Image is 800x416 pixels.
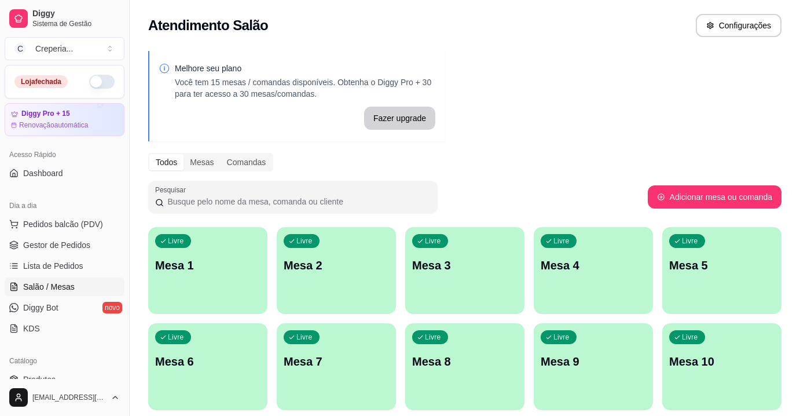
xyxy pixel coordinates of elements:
span: Pedidos balcão (PDV) [23,218,103,230]
p: Livre [168,333,184,342]
a: DiggySistema de Gestão [5,5,124,32]
p: Mesa 7 [284,353,389,370]
button: Pedidos balcão (PDV) [5,215,124,233]
p: Mesa 1 [155,257,260,273]
p: Livre [682,236,698,246]
div: Dia a dia [5,196,124,215]
div: Mesas [184,154,220,170]
a: Dashboard [5,164,124,183]
p: Livre [425,333,441,342]
label: Pesquisar [155,185,190,195]
div: Creperia ... [35,43,73,54]
article: Renovação automática [19,121,88,130]
button: LivreMesa 10 [662,323,781,410]
span: Dashboard [23,167,63,179]
span: Produtos [23,374,56,385]
div: Loja fechada [14,75,68,88]
a: KDS [5,319,124,338]
input: Pesquisar [164,196,431,207]
button: LivreMesa 7 [277,323,396,410]
p: Livre [553,236,570,246]
h2: Atendimento Salão [148,16,268,35]
span: C [14,43,26,54]
span: Salão / Mesas [23,281,75,293]
p: Mesa 2 [284,257,389,273]
button: Configurações [696,14,781,37]
span: [EMAIL_ADDRESS][DOMAIN_NAME] [32,393,106,402]
span: KDS [23,323,40,334]
div: Catálogo [5,352,124,370]
button: LivreMesa 9 [534,323,653,410]
button: LivreMesa 6 [148,323,267,410]
button: [EMAIL_ADDRESS][DOMAIN_NAME] [5,384,124,411]
span: Diggy Bot [23,302,58,313]
p: Livre [682,333,698,342]
p: Livre [296,236,313,246]
span: Sistema de Gestão [32,19,120,28]
p: Você tem 15 mesas / comandas disponíveis. Obtenha o Diggy Pro + 30 para ter acesso a 30 mesas/com... [175,76,435,100]
a: Salão / Mesas [5,278,124,296]
div: Acesso Rápido [5,145,124,164]
button: LivreMesa 3 [405,227,524,314]
p: Livre [553,333,570,342]
div: Todos [149,154,184,170]
span: Gestor de Pedidos [23,239,90,251]
a: Diggy Botnovo [5,298,124,317]
p: Livre [425,236,441,246]
a: Diggy Pro + 15Renovaçãoautomática [5,103,124,136]
a: Produtos [5,370,124,389]
button: LivreMesa 4 [534,227,653,314]
button: LivreMesa 2 [277,227,396,314]
button: Adicionar mesa ou comanda [648,185,781,209]
div: Comandas [221,154,273,170]
button: LivreMesa 5 [662,227,781,314]
button: LivreMesa 1 [148,227,267,314]
p: Mesa 8 [412,353,518,370]
button: LivreMesa 8 [405,323,524,410]
p: Livre [168,236,184,246]
p: Mesa 3 [412,257,518,273]
p: Mesa 10 [669,353,775,370]
a: Gestor de Pedidos [5,236,124,254]
button: Fazer upgrade [364,107,435,130]
button: Select a team [5,37,124,60]
p: Mesa 5 [669,257,775,273]
p: Livre [296,333,313,342]
span: Diggy [32,9,120,19]
p: Mesa 6 [155,353,260,370]
span: Lista de Pedidos [23,260,83,272]
article: Diggy Pro + 15 [21,110,70,118]
p: Melhore seu plano [175,63,435,74]
a: Lista de Pedidos [5,257,124,275]
p: Mesa 4 [541,257,646,273]
button: Alterar Status [89,75,115,89]
p: Mesa 9 [541,353,646,370]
